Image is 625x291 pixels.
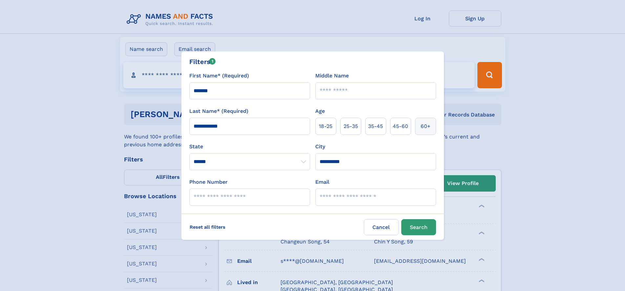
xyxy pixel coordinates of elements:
[421,122,430,130] span: 60+
[315,107,325,115] label: Age
[393,122,408,130] span: 45‑60
[401,219,436,235] button: Search
[315,143,325,151] label: City
[189,107,248,115] label: Last Name* (Required)
[368,122,383,130] span: 35‑45
[189,178,228,186] label: Phone Number
[315,72,349,80] label: Middle Name
[189,57,216,67] div: Filters
[364,219,399,235] label: Cancel
[189,72,249,80] label: First Name* (Required)
[189,143,310,151] label: State
[185,219,230,235] label: Reset all filters
[344,122,358,130] span: 25‑35
[319,122,332,130] span: 18‑25
[315,178,329,186] label: Email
